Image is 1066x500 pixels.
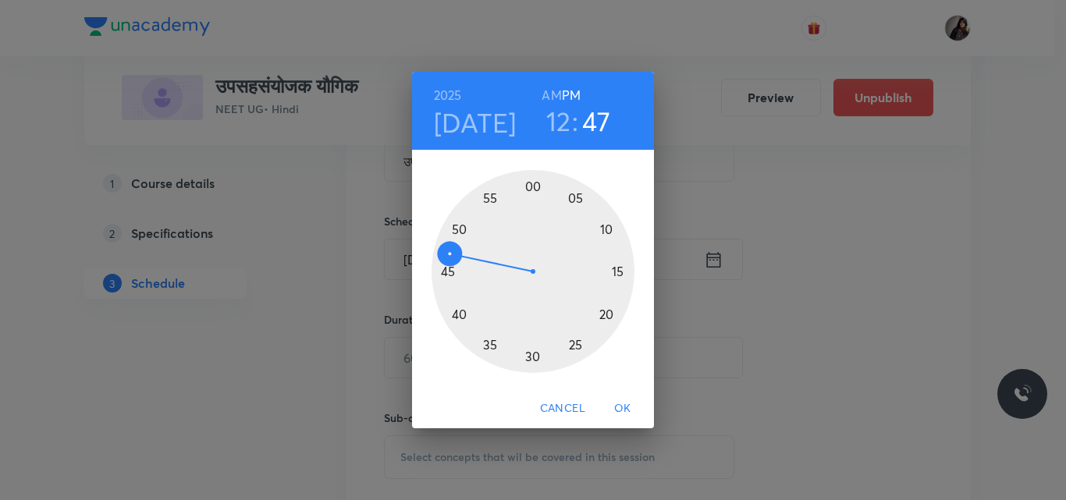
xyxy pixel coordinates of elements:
[534,394,592,423] button: Cancel
[434,84,462,106] button: 2025
[562,84,581,106] button: PM
[572,105,578,137] h3: :
[434,106,517,139] button: [DATE]
[546,105,571,137] button: 12
[540,399,585,418] span: Cancel
[542,84,561,106] button: AM
[598,394,648,423] button: OK
[582,105,611,137] button: 47
[604,399,641,418] span: OK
